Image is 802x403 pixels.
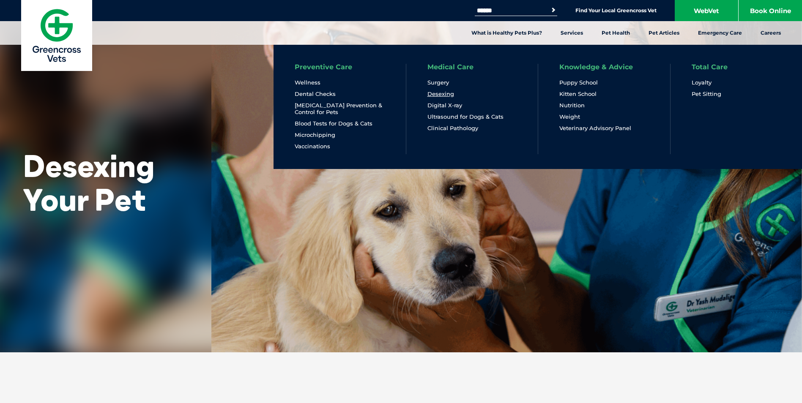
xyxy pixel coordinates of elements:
a: Weight [559,113,580,120]
a: Puppy School [559,79,598,86]
a: Pet Health [592,21,639,45]
a: Blood Tests for Dogs & Cats [295,120,372,127]
a: Pet Articles [639,21,689,45]
a: Medical Care [427,64,474,71]
a: Emergency Care [689,21,751,45]
a: Knowledge & Advice [559,64,633,71]
a: Nutrition [559,102,585,109]
a: Clinical Pathology [427,125,478,132]
h1: Desexing Your Pet [23,149,188,216]
a: Desexing [427,90,454,98]
a: Dental Checks [295,90,336,98]
a: Pet Sitting [692,90,721,98]
a: Ultrasound for Dogs & Cats [427,113,504,120]
a: Loyalty [692,79,712,86]
a: Total Care [692,64,728,71]
a: Surgery [427,79,449,86]
a: Microchipping [295,131,335,139]
a: Find Your Local Greencross Vet [575,7,657,14]
a: [MEDICAL_DATA] Prevention & Control for Pets [295,102,385,116]
a: Kitten School [559,90,597,98]
a: Veterinary Advisory Panel [559,125,631,132]
a: Vaccinations [295,143,330,150]
button: Search [549,6,558,14]
a: What is Healthy Pets Plus? [462,21,551,45]
a: Services [551,21,592,45]
a: Careers [751,21,790,45]
a: Preventive Care [295,64,352,71]
a: Digital X-ray [427,102,462,109]
a: Wellness [295,79,320,86]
